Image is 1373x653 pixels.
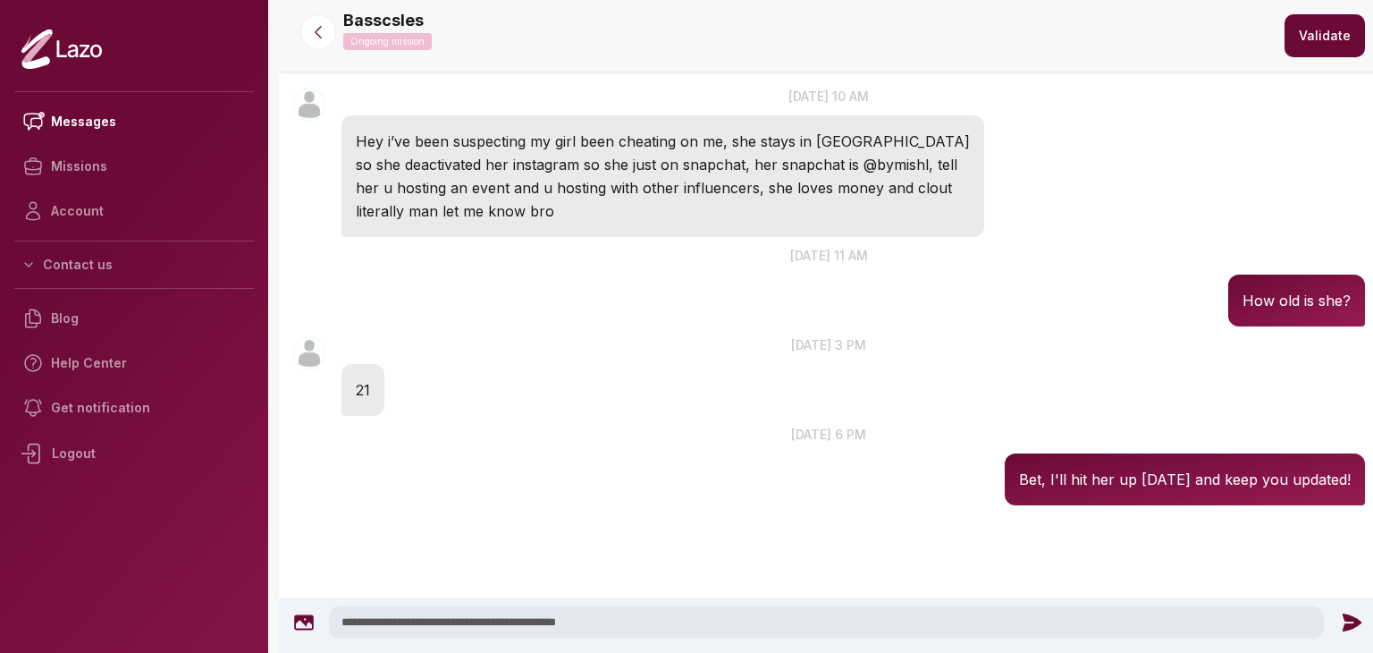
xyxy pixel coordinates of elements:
[356,130,970,223] p: Hey i’ve been suspecting my girl been cheating on me, she stays in [GEOGRAPHIC_DATA] so she deact...
[343,8,424,33] p: Basscsles
[14,99,254,144] a: Messages
[1242,289,1351,312] p: How old is she?
[14,144,254,189] a: Missions
[1019,468,1351,491] p: Bet, I'll hit her up [DATE] and keep you updated!
[1285,14,1365,57] button: Validate
[343,33,432,50] p: Ongoing mission
[14,430,254,477] div: Logout
[14,296,254,341] a: Blog
[14,386,254,430] a: Get notification
[356,378,370,402] p: 21
[14,189,254,233] a: Account
[14,341,254,386] a: Help Center
[14,249,254,281] button: Contact us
